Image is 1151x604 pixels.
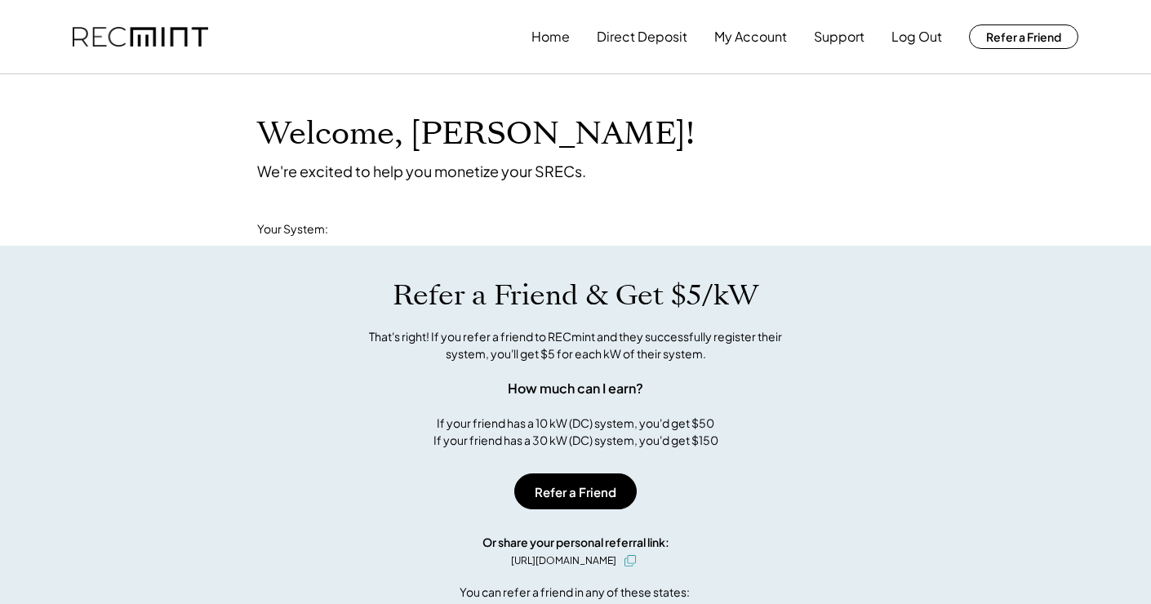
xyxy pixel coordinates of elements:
[73,27,208,47] img: recmint-logotype%403x.png
[891,20,942,53] button: Log Out
[433,415,718,449] div: If your friend has a 10 kW (DC) system, you'd get $50 If your friend has a 30 kW (DC) system, you...
[620,551,640,571] button: click to copy
[597,20,687,53] button: Direct Deposit
[482,534,669,551] div: Or share your personal referral link:
[511,553,616,568] div: [URL][DOMAIN_NAME]
[257,221,328,238] div: Your System:
[257,115,695,153] h1: Welcome, [PERSON_NAME]!
[514,473,637,509] button: Refer a Friend
[351,328,800,362] div: That's right! If you refer a friend to RECmint and they successfully register their system, you'l...
[393,278,758,313] h1: Refer a Friend & Get $5/kW
[257,162,586,180] div: We're excited to help you monetize your SRECs.
[714,20,787,53] button: My Account
[969,24,1078,49] button: Refer a Friend
[531,20,570,53] button: Home
[814,20,864,53] button: Support
[508,379,643,398] div: How much can I earn?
